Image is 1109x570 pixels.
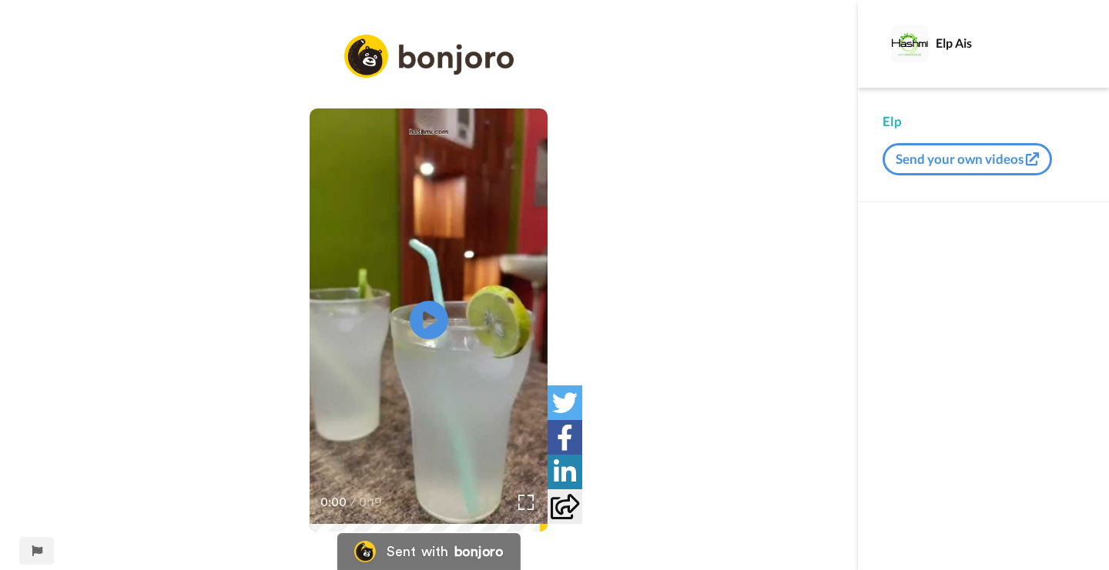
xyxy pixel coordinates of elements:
div: Elp [883,112,1084,131]
img: Profile Image [891,25,928,62]
a: Bonjoro LogoSent withbonjoro [337,533,521,570]
div: bonjoro [454,545,504,558]
img: Bonjoro Logo [354,541,376,562]
div: Elp Ais [936,35,1084,50]
img: Full screen [518,495,534,510]
span: 0:19 [359,493,386,512]
button: Send your own videos [883,143,1052,175]
span: / [350,493,356,512]
span: 0:00 [320,493,347,512]
div: Sent with [387,545,448,558]
img: logo_full.png [344,35,514,78]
